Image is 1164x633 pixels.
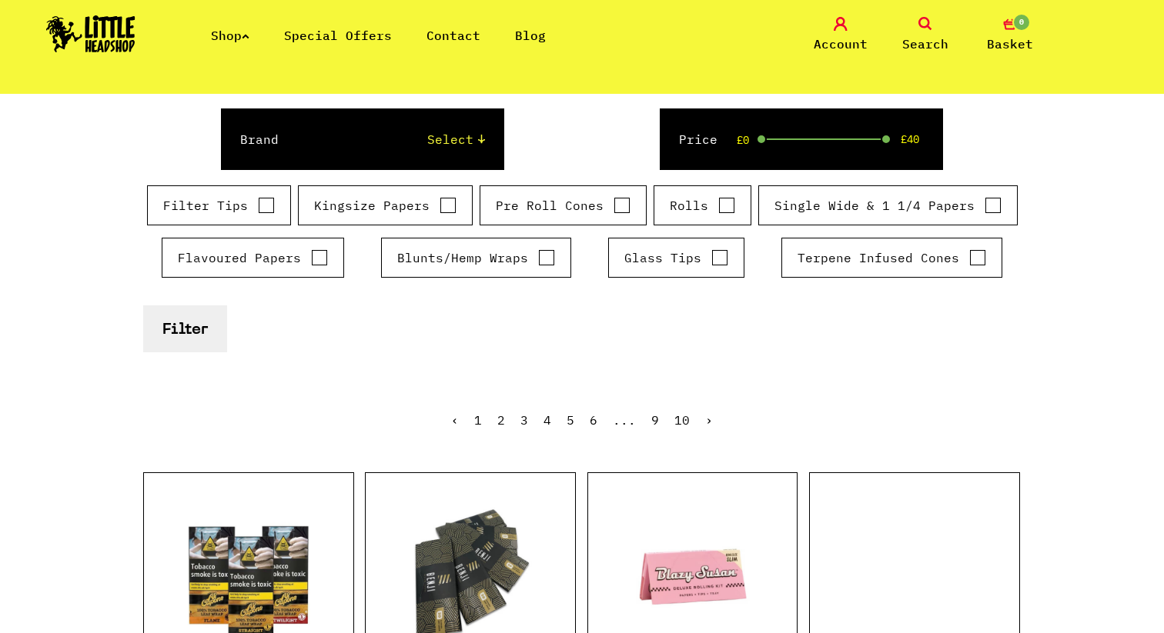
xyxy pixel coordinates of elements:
a: Search [887,17,964,53]
a: 4 [544,412,551,428]
label: Terpene Infused Cones [798,248,986,267]
a: 2 [497,412,505,428]
label: Glass Tips [624,248,728,267]
span: Account [814,35,868,53]
img: Little Head Shop Logo [46,15,135,52]
span: ‹ [451,412,459,428]
span: ... [613,412,636,428]
label: Brand [240,130,279,148]
label: Kingsize Papers [314,196,457,215]
label: Rolls [670,196,735,215]
span: Search [902,35,948,53]
li: « Previous [451,414,459,426]
a: Next » [705,412,713,428]
a: 5 [567,412,574,428]
label: Blunts/Hemp Wraps [397,248,555,267]
a: Special Offers [284,28,392,43]
span: Basket [987,35,1033,53]
a: 3 [520,412,528,428]
span: 1 [474,412,482,428]
label: Pre Roll Cones [496,196,630,215]
a: 0 Basket [972,17,1049,53]
a: 9 [651,412,659,428]
span: 0 [1012,13,1031,32]
a: 6 [590,412,597,428]
label: Flavoured Papers [178,248,328,267]
label: Single Wide & 1 1/4 Papers [774,196,1002,215]
a: Contact [426,28,480,43]
a: Shop [211,28,249,43]
label: Filter Tips [163,196,275,215]
span: £40 [901,133,919,145]
span: £0 [737,134,749,146]
label: Price [679,130,717,148]
button: Filter [143,305,227,352]
a: Blog [515,28,546,43]
a: 10 [674,412,690,428]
